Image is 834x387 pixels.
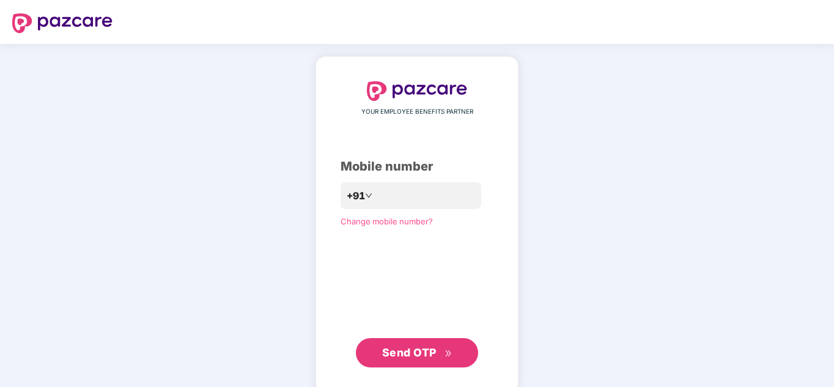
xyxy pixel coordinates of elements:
[347,188,365,204] span: +91
[341,157,493,176] div: Mobile number
[445,350,452,358] span: double-right
[367,81,467,101] img: logo
[341,216,433,226] a: Change mobile number?
[382,346,437,359] span: Send OTP
[12,13,113,33] img: logo
[365,192,372,199] span: down
[361,107,473,117] span: YOUR EMPLOYEE BENEFITS PARTNER
[356,338,478,367] button: Send OTPdouble-right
